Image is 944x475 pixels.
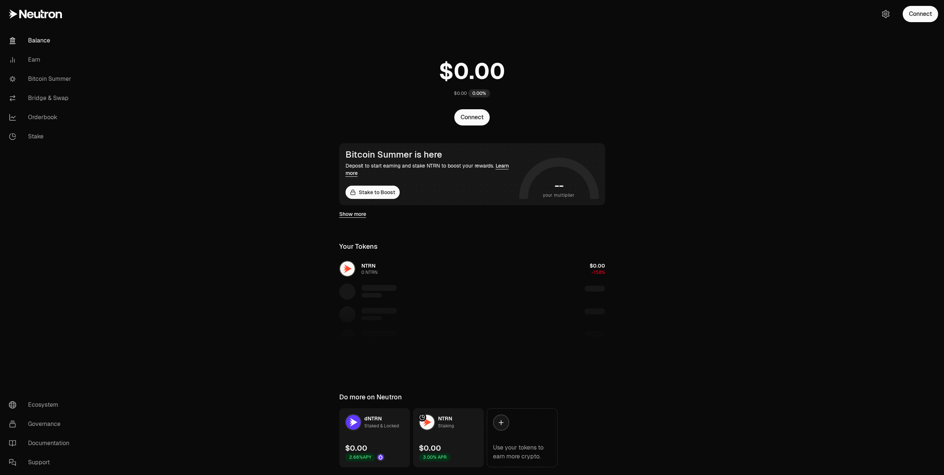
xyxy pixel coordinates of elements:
[3,50,80,69] a: Earn
[346,186,400,199] a: Stake to Boost
[378,454,383,460] img: Drop
[438,415,452,422] span: NTRN
[3,395,80,414] a: Ecosystem
[345,443,367,453] div: $0.00
[346,162,516,177] div: Deposit to start earning and stake NTRN to boost your rewards.
[468,89,490,97] div: 0.00%
[3,108,80,127] a: Orderbook
[3,434,80,453] a: Documentation
[555,180,563,192] h1: --
[364,422,399,430] div: Staked & Locked
[413,408,484,467] a: NTRN LogoNTRNStaking$0.003.00% APR
[454,90,467,96] div: $0.00
[903,6,938,22] button: Connect
[339,241,378,252] div: Your Tokens
[339,408,410,467] a: dNTRN LogodNTRNStaked & Locked$0.002.66%APYDrop
[346,415,361,430] img: dNTRN Logo
[493,443,551,461] div: Use your tokens to earn more crypto.
[3,127,80,146] a: Stake
[3,31,80,50] a: Balance
[3,89,80,108] a: Bridge & Swap
[438,422,454,430] div: Staking
[454,109,490,125] button: Connect
[345,453,375,461] div: 2.66% APY
[339,210,366,218] a: Show more
[419,453,451,461] div: 3.00% APR
[364,415,382,422] span: dNTRN
[346,149,516,160] div: Bitcoin Summer is here
[3,69,80,89] a: Bitcoin Summer
[420,415,434,430] img: NTRN Logo
[419,443,441,453] div: $0.00
[3,453,80,472] a: Support
[339,392,402,402] div: Do more on Neutron
[543,192,575,199] span: your multiplier
[487,408,558,467] a: Use your tokens to earn more crypto.
[3,414,80,434] a: Governance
